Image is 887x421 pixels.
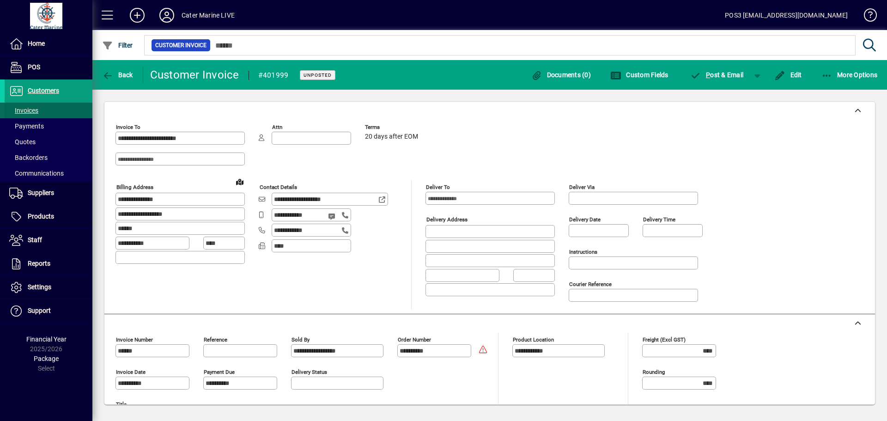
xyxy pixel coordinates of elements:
mat-label: Delivery time [643,216,675,223]
a: Reports [5,252,92,275]
button: Add [122,7,152,24]
span: Custom Fields [610,71,668,79]
span: Communications [9,170,64,177]
button: Edit [772,67,804,83]
app-page-header-button: Back [92,67,143,83]
a: Payments [5,118,92,134]
mat-label: Delivery date [569,216,601,223]
a: Invoices [5,103,92,118]
span: Customers [28,87,59,94]
div: Customer Invoice [150,67,239,82]
span: Quotes [9,138,36,146]
span: Products [28,213,54,220]
mat-label: Sold by [292,336,310,343]
div: #401999 [258,68,289,83]
span: Invoices [9,107,38,114]
button: Documents (0) [529,67,593,83]
a: Backorders [5,150,92,165]
mat-label: Invoice date [116,369,146,375]
button: Custom Fields [608,67,671,83]
span: Payments [9,122,44,130]
span: Filter [102,42,133,49]
mat-label: Deliver via [569,184,595,190]
a: Suppliers [5,182,92,205]
mat-label: Reference [204,336,227,343]
mat-label: Payment due [204,369,235,375]
mat-label: Title [116,401,127,408]
button: Post & Email [686,67,748,83]
button: Profile [152,7,182,24]
span: P [706,71,710,79]
a: Staff [5,229,92,252]
a: View on map [232,174,247,189]
mat-label: Order number [398,336,431,343]
a: Support [5,299,92,323]
mat-label: Instructions [569,249,597,255]
button: Back [100,67,135,83]
button: More Options [819,67,880,83]
span: POS [28,63,40,71]
span: More Options [821,71,878,79]
span: Reports [28,260,50,267]
span: Documents (0) [531,71,591,79]
mat-label: Delivery status [292,369,327,375]
span: Terms [365,124,420,130]
mat-label: Invoice number [116,336,153,343]
span: Backorders [9,154,48,161]
mat-label: Rounding [643,369,665,375]
button: Send SMS [322,205,344,227]
span: 20 days after EOM [365,133,418,140]
span: Home [28,40,45,47]
span: ost & Email [690,71,744,79]
span: Back [102,71,133,79]
mat-label: Courier Reference [569,281,612,287]
span: Staff [28,236,42,244]
span: Edit [774,71,802,79]
a: POS [5,56,92,79]
button: Filter [100,37,135,54]
span: Customer Invoice [155,41,207,50]
div: Cater Marine LIVE [182,8,235,23]
mat-label: Deliver To [426,184,450,190]
a: Quotes [5,134,92,150]
span: Settings [28,283,51,291]
a: Knowledge Base [857,2,875,32]
span: Unposted [304,72,332,78]
a: Communications [5,165,92,181]
span: Support [28,307,51,314]
div: POS3 [EMAIL_ADDRESS][DOMAIN_NAME] [725,8,848,23]
mat-label: Freight (excl GST) [643,336,686,343]
span: Financial Year [26,336,67,343]
span: Suppliers [28,189,54,196]
mat-label: Attn [272,124,282,130]
span: Package [34,355,59,362]
a: Home [5,32,92,55]
mat-label: Invoice To [116,124,140,130]
mat-label: Product location [513,336,554,343]
a: Products [5,205,92,228]
a: Settings [5,276,92,299]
